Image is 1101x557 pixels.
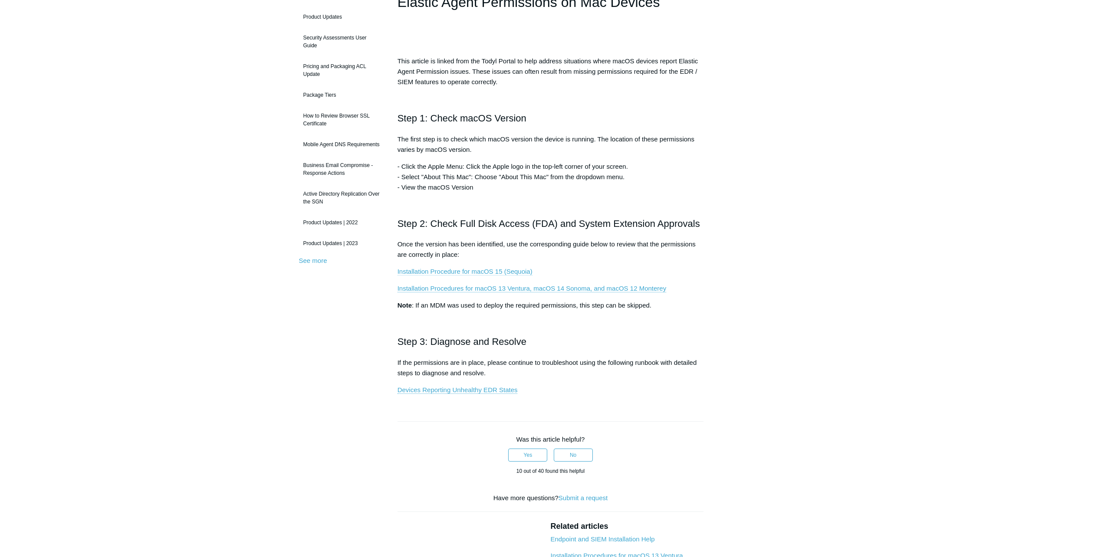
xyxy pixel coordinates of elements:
a: How to Review Browser SSL Certificate [299,108,385,132]
a: Pricing and Packaging ACL Update [299,58,385,82]
a: Devices Reporting Unhealthy EDR States [398,386,518,394]
a: Security Assessments User Guide [299,29,385,54]
a: Mobile Agent DNS Requirements [299,136,385,153]
h2: Step 3: Diagnose and Resolve [398,334,704,349]
a: Active Directory Replication Over the SGN [299,186,385,210]
p: Once the version has been identified, use the corresponding guide below to review that the permis... [398,239,704,260]
p: This article is linked from the Todyl Portal to help address situations where macOS devices repor... [398,56,704,87]
a: Installation Procedure for macOS 15 (Sequoia) [398,268,532,275]
a: See more [299,257,327,264]
button: This article was not helpful [554,449,593,462]
p: : If an MDM was used to deploy the required permissions, this step can be skipped. [398,300,704,311]
a: Submit a request [559,494,608,501]
span: 10 out of 40 found this helpful [516,468,585,474]
div: Have more questions? [398,493,704,503]
p: The first step is to check which macOS version the device is running. The location of these permi... [398,134,704,155]
a: Product Updates | 2022 [299,214,385,231]
a: Product Updates [299,9,385,25]
h2: Step 2: Check Full Disk Access (FDA) and System Extension Approvals [398,216,704,231]
button: This article was helpful [508,449,547,462]
a: Business Email Compromise - Response Actions [299,157,385,181]
a: Package Tiers [299,87,385,103]
strong: Note [398,301,412,309]
p: - Click the Apple Menu: Click the Apple logo in the top-left corner of your screen. - Select "Abo... [398,161,704,193]
p: If the permissions are in place, please continue to troubleshoot using the following runbook with... [398,357,704,378]
span: Was this article helpful? [516,436,585,443]
a: Product Updates | 2023 [299,235,385,252]
a: Endpoint and SIEM Installation Help [550,535,654,543]
h2: Related articles [550,521,703,532]
a: Installation Procedures for macOS 13 Ventura, macOS 14 Sonoma, and macOS 12 Monterey [398,285,666,292]
h2: Step 1: Check macOS Version [398,111,704,126]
